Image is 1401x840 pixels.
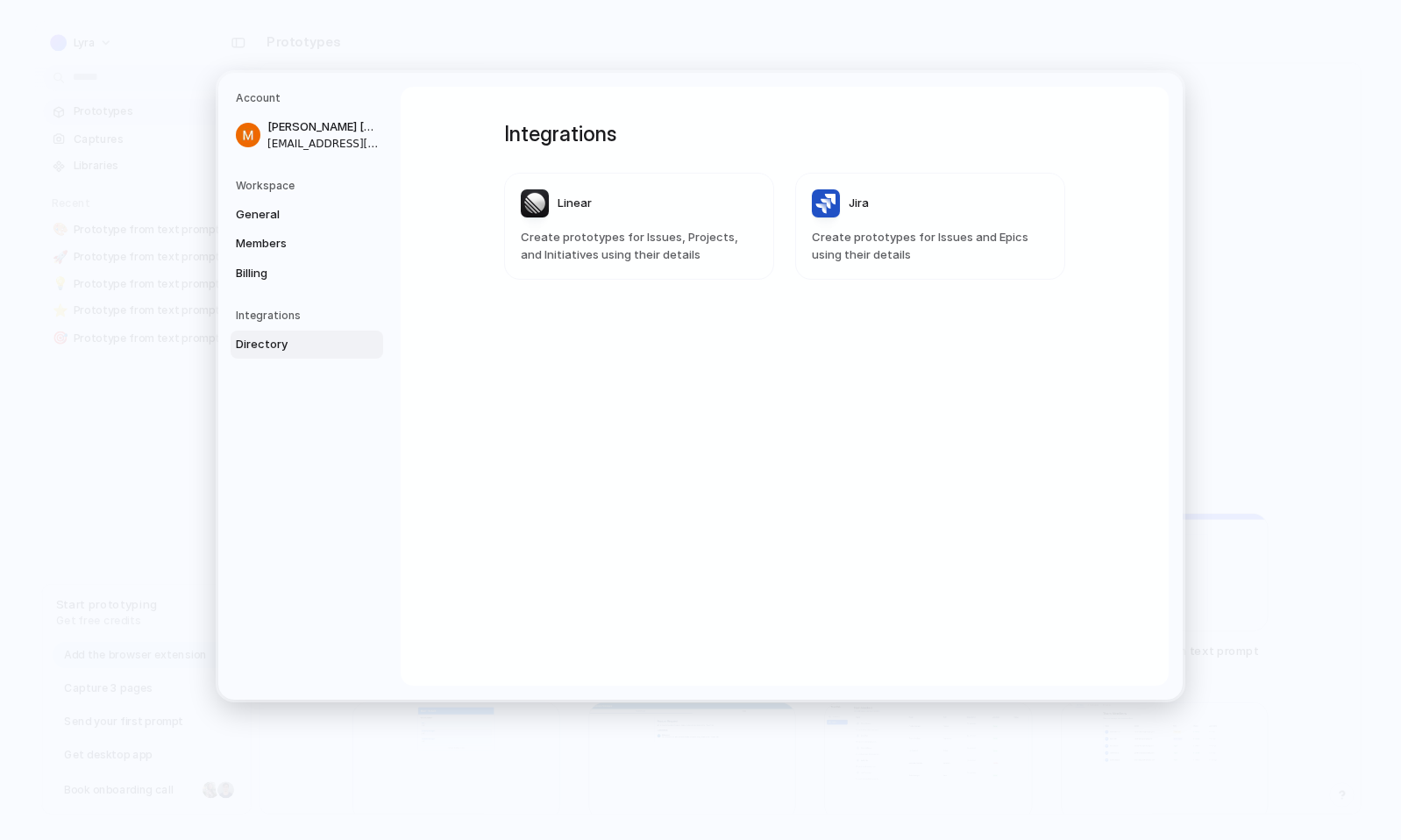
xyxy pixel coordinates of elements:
span: Create prototypes for Issues and Epics using their details [812,229,1049,263]
a: Billing [231,260,383,288]
h5: Account [236,90,383,106]
span: Create prototypes for Issues, Projects, and Initiatives using their details [521,229,757,263]
h5: Integrations [236,308,383,324]
span: Jira [849,195,869,212]
span: Members [236,235,348,253]
span: Directory [236,336,348,353]
a: Members [231,230,383,258]
a: [PERSON_NAME] [PERSON_NAME][EMAIL_ADDRESS][DOMAIN_NAME] [231,113,383,157]
h5: Workspace [236,178,383,194]
span: General [236,206,348,224]
span: Billing [236,265,348,282]
span: Linear [558,195,592,212]
span: [EMAIL_ADDRESS][DOMAIN_NAME] [267,136,380,152]
h1: Integrations [504,118,1065,150]
a: Directory [231,331,383,359]
span: [PERSON_NAME] [PERSON_NAME] [267,118,380,136]
a: General [231,201,383,229]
